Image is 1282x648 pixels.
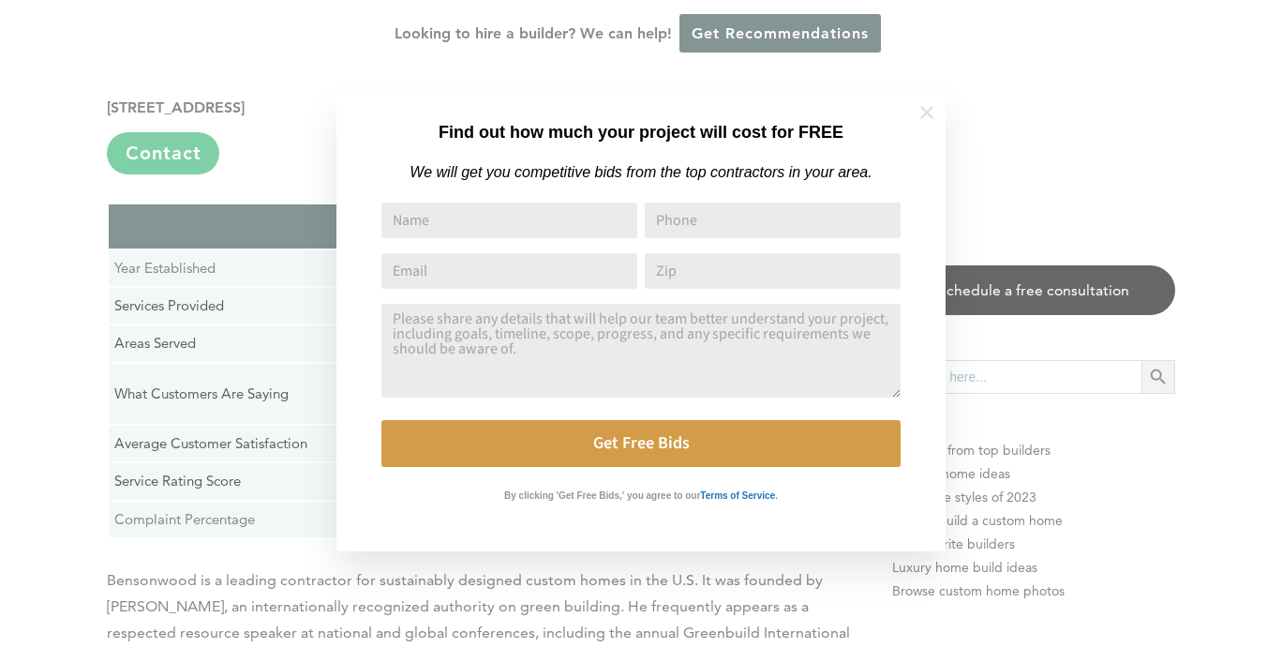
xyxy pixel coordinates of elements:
[700,486,775,502] a: Terms of Service
[700,490,775,501] strong: Terms of Service
[381,304,901,398] textarea: Comment or Message
[504,490,700,501] strong: By clicking 'Get Free Bids,' you agree to our
[894,80,960,145] button: Close
[381,253,637,289] input: Email Address
[645,253,901,289] input: Zip
[410,164,872,180] em: We will get you competitive bids from the top contractors in your area.
[381,203,637,238] input: Name
[645,203,901,238] input: Phone
[439,123,843,142] strong: Find out how much your project will cost for FREE
[775,490,778,501] strong: .
[381,420,901,467] button: Get Free Bids
[922,513,1260,625] iframe: Drift Widget Chat Controller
